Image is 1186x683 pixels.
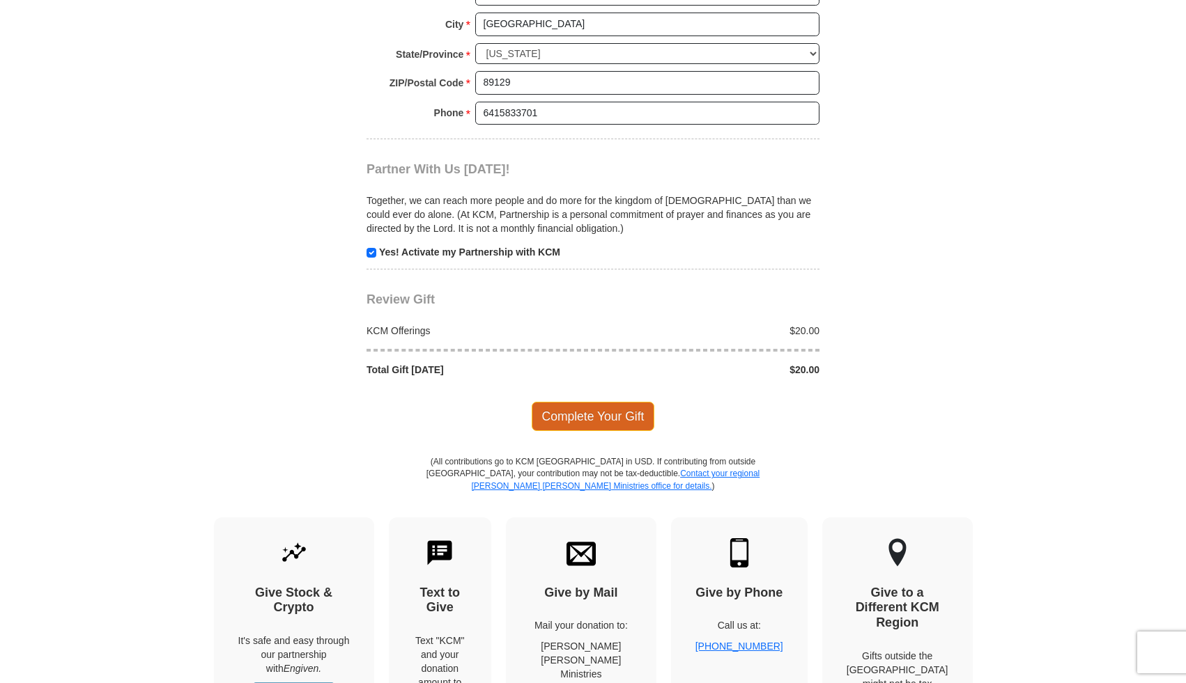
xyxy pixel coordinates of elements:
[413,586,468,615] h4: Text to Give
[360,324,594,338] div: KCM Offerings
[390,73,464,93] strong: ZIP/Postal Code
[471,469,760,490] a: Contact your regional [PERSON_NAME] [PERSON_NAME] Ministries office for details.
[695,618,783,632] p: Call us at:
[530,586,632,601] h4: Give by Mail
[367,292,435,306] span: Review Gift
[367,162,510,176] span: Partner With Us [DATE]!
[725,538,754,567] img: mobile.svg
[530,618,632,632] p: Mail your donation to:
[396,45,463,64] strong: State/Province
[567,538,596,567] img: envelope.svg
[888,538,907,567] img: other-region
[593,324,827,338] div: $20.00
[279,538,309,567] img: give-by-stock.svg
[284,663,321,674] i: Engiven.
[695,641,783,652] a: [PHONE_NUMBER]
[434,103,464,123] strong: Phone
[532,402,655,431] span: Complete Your Gift
[360,363,594,377] div: Total Gift [DATE]
[379,246,560,258] strong: Yes! Activate my Partnership with KCM
[445,15,463,34] strong: City
[238,634,350,675] p: It's safe and easy through our partnership with
[695,586,783,601] h4: Give by Phone
[847,586,948,631] h4: Give to a Different KCM Region
[593,363,827,377] div: $20.00
[426,456,760,517] p: (All contributions go to KCM [GEOGRAPHIC_DATA] in USD. If contributing from outside [GEOGRAPHIC_D...
[425,538,454,567] img: text-to-give.svg
[367,194,819,235] p: Together, we can reach more people and do more for the kingdom of [DEMOGRAPHIC_DATA] than we coul...
[238,586,350,615] h4: Give Stock & Crypto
